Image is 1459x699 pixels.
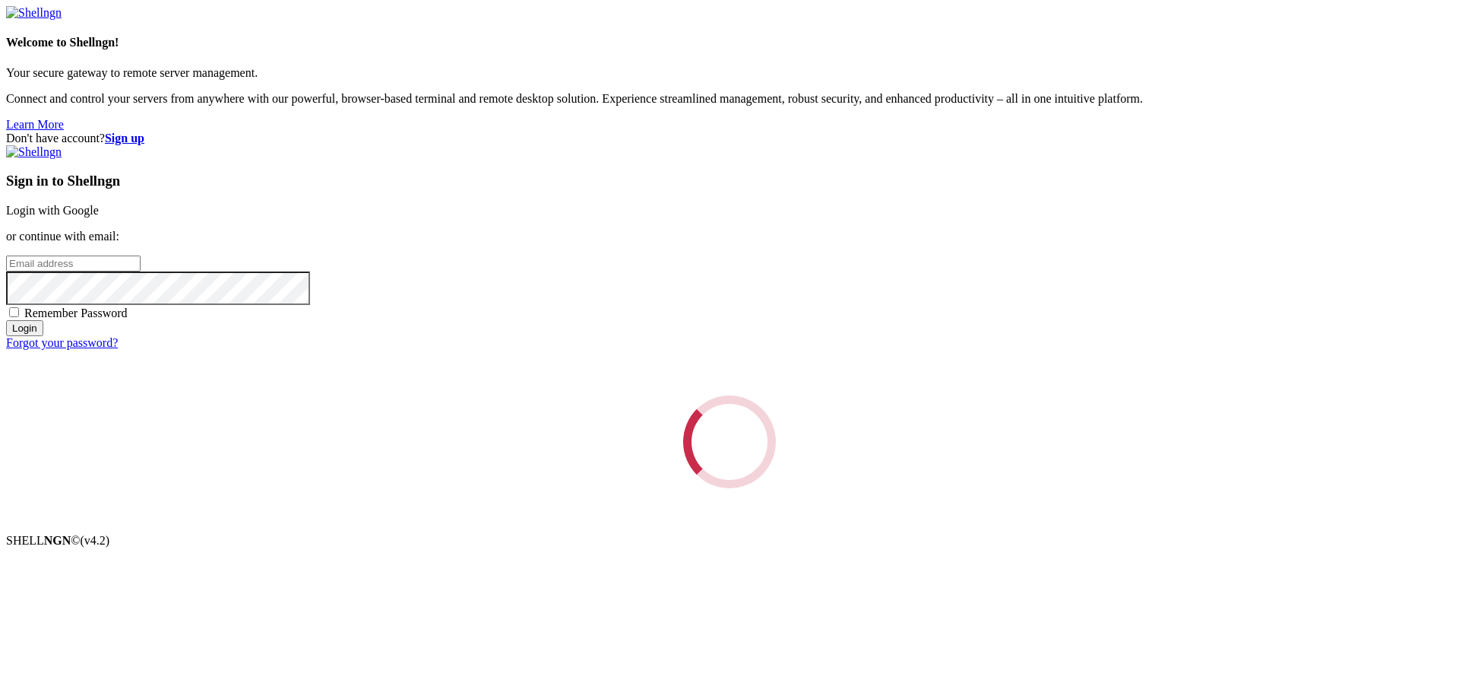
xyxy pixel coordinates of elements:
a: Login with Google [6,204,99,217]
div: Loading... [683,396,776,488]
a: Learn More [6,118,64,131]
p: Connect and control your servers from anywhere with our powerful, browser-based terminal and remo... [6,92,1453,106]
h3: Sign in to Shellngn [6,173,1453,189]
span: 4.2.0 [81,534,110,547]
p: or continue with email: [6,230,1453,243]
span: Remember Password [24,307,128,319]
p: Your secure gateway to remote server management. [6,66,1453,80]
input: Remember Password [9,307,19,317]
div: Don't have account? [6,132,1453,145]
b: NGN [44,534,71,547]
img: Shellngn [6,6,62,20]
input: Email address [6,256,141,272]
input: Login [6,320,43,336]
h4: Welcome to Shellngn! [6,36,1453,49]
a: Sign up [105,132,144,145]
span: SHELL © [6,534,109,547]
img: Shellngn [6,145,62,159]
a: Forgot your password? [6,336,118,349]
